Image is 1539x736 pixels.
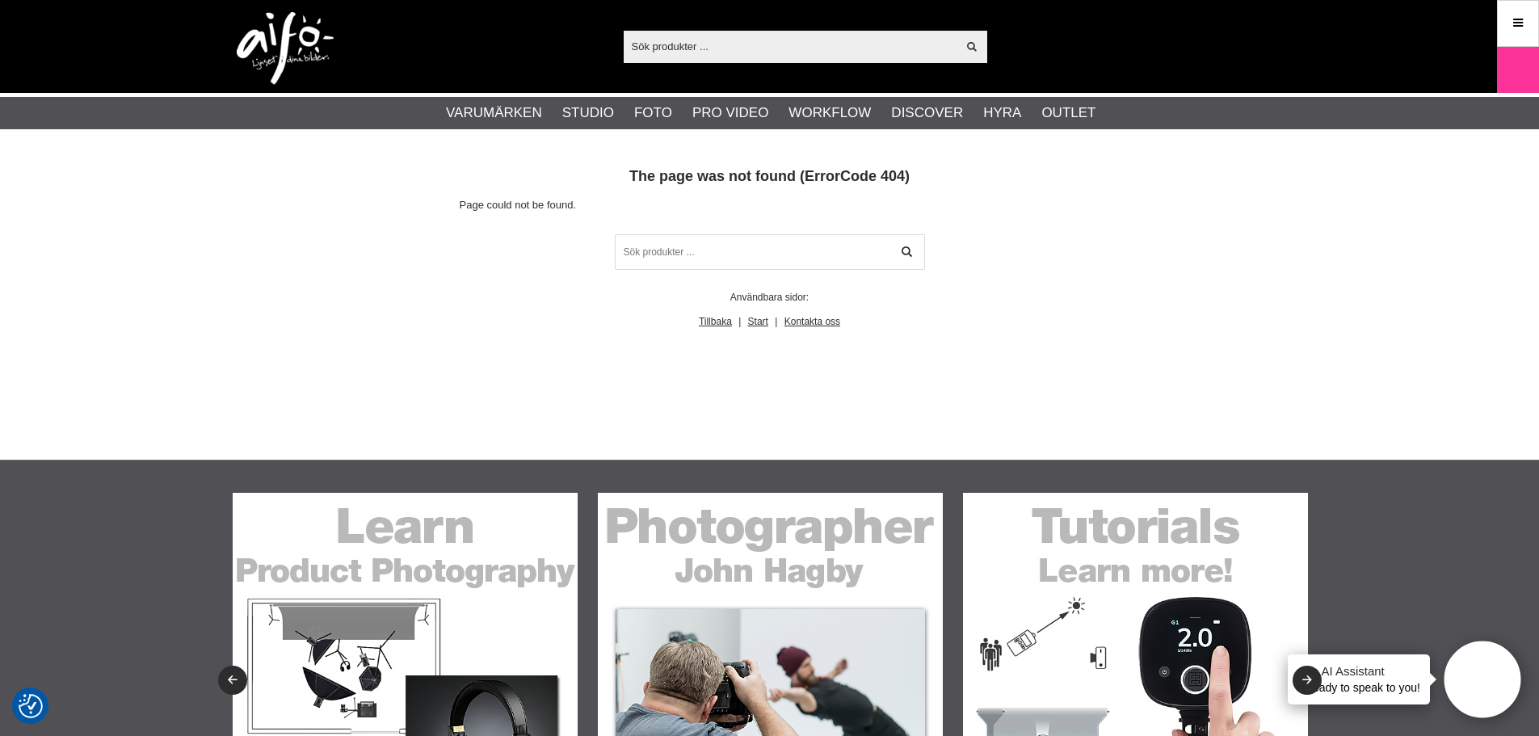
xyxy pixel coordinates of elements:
[748,316,768,327] a: Start
[788,103,871,124] a: Workflow
[983,103,1021,124] a: Hyra
[730,292,809,303] span: Användbara sidor:
[634,103,672,124] a: Foto
[1288,654,1430,704] div: is ready to speak to you!
[446,103,542,124] a: Varumärken
[1041,103,1095,124] a: Outlet
[692,103,768,124] a: Pro Video
[460,197,1080,214] p: Page could not be found.
[1297,662,1420,679] h4: Aifo AI Assistant
[1293,666,1322,695] button: Next
[237,12,334,85] img: logo.png
[562,103,614,124] a: Studio
[19,692,43,721] button: Samtyckesinställningar
[699,316,732,327] a: Tillbaka
[624,34,957,58] input: Sök produkter ...
[460,166,1080,187] h1: The page was not found (ErrorCode 404)
[218,666,247,695] button: Previous
[19,694,43,718] img: Revisit consent button
[784,316,840,327] a: Kontakta oss
[889,234,925,270] a: Sök
[615,234,925,270] input: Sök produkter ...
[891,103,963,124] a: Discover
